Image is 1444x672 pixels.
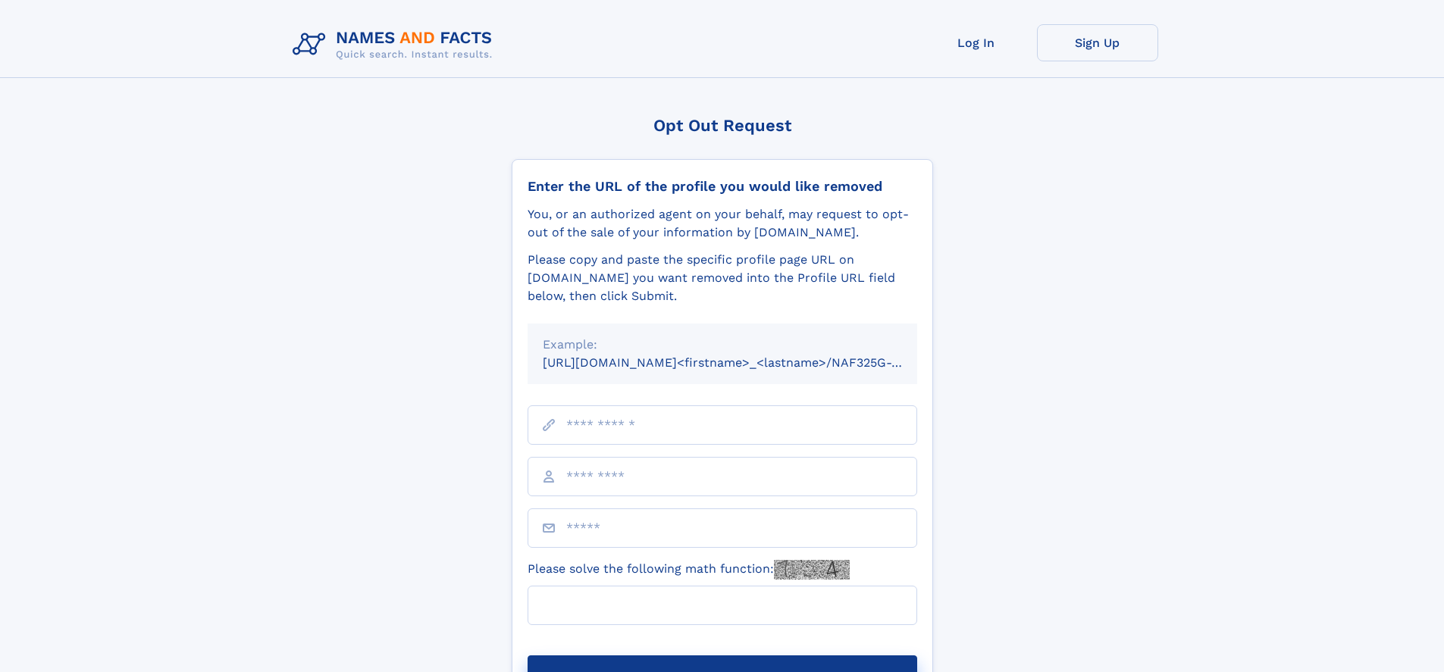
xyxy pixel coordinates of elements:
[543,336,902,354] div: Example:
[528,178,917,195] div: Enter the URL of the profile you would like removed
[287,24,505,65] img: Logo Names and Facts
[528,205,917,242] div: You, or an authorized agent on your behalf, may request to opt-out of the sale of your informatio...
[528,251,917,305] div: Please copy and paste the specific profile page URL on [DOMAIN_NAME] you want removed into the Pr...
[916,24,1037,61] a: Log In
[1037,24,1158,61] a: Sign Up
[528,560,850,580] label: Please solve the following math function:
[512,116,933,135] div: Opt Out Request
[543,355,946,370] small: [URL][DOMAIN_NAME]<firstname>_<lastname>/NAF325G-xxxxxxxx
